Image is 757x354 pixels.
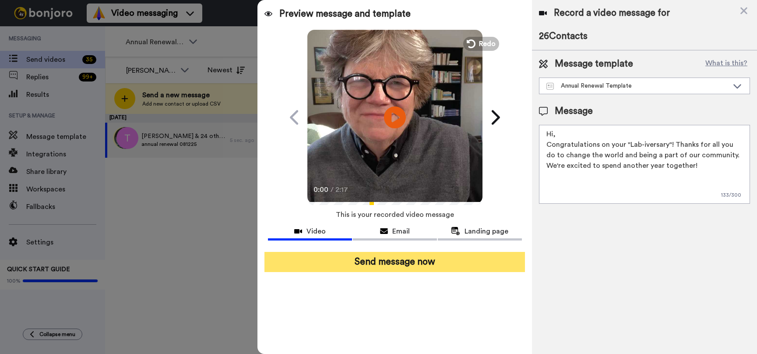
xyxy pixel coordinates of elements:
[392,226,410,237] span: Email
[264,252,525,272] button: Send message now
[703,57,750,71] button: What is this?
[465,226,508,237] span: Landing page
[546,83,554,90] img: Message-temps.svg
[555,57,633,71] span: Message template
[306,226,326,237] span: Video
[546,81,729,90] div: Annual Renewal Template
[539,125,750,204] textarea: Hi, Congratulations on your "Lab-iversary"! Thanks for all you do to change the world and being a...
[336,205,454,224] span: This is your recorded video message
[555,105,593,118] span: Message
[331,184,334,195] span: /
[313,184,329,195] span: 0:00
[335,184,351,195] span: 2:17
